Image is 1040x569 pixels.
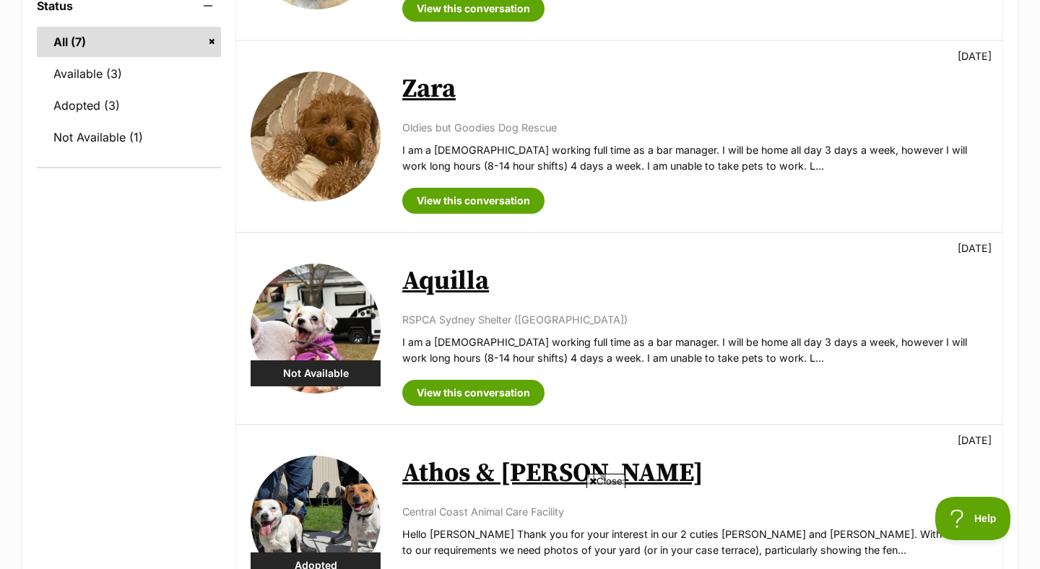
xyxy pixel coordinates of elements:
a: Aquilla [402,265,489,297]
a: View this conversation [402,380,545,406]
div: Not Available [251,360,381,386]
p: [DATE] [958,240,992,256]
iframe: Advertisement [520,561,521,562]
a: Athos & [PERSON_NAME] [402,457,703,490]
img: Aquilla [251,264,381,394]
a: View this conversation [402,188,545,214]
iframe: Help Scout Beacon - Open [935,497,1011,540]
p: I am a [DEMOGRAPHIC_DATA] working full time as a bar manager. I will be home all day 3 days a wee... [402,334,988,365]
a: All (7) [37,27,221,57]
span: Close [586,474,625,488]
p: RSPCA Sydney Shelter ([GEOGRAPHIC_DATA]) [402,312,988,327]
a: Adopted (3) [37,90,221,121]
a: Zara [402,73,456,105]
a: Available (3) [37,58,221,89]
a: Not Available (1) [37,122,221,152]
img: Zara [251,71,381,201]
p: I am a [DEMOGRAPHIC_DATA] working full time as a bar manager. I will be home all day 3 days a wee... [402,142,988,173]
p: [DATE] [958,48,992,64]
p: [DATE] [958,433,992,448]
p: Oldies but Goodies Dog Rescue [402,120,988,135]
